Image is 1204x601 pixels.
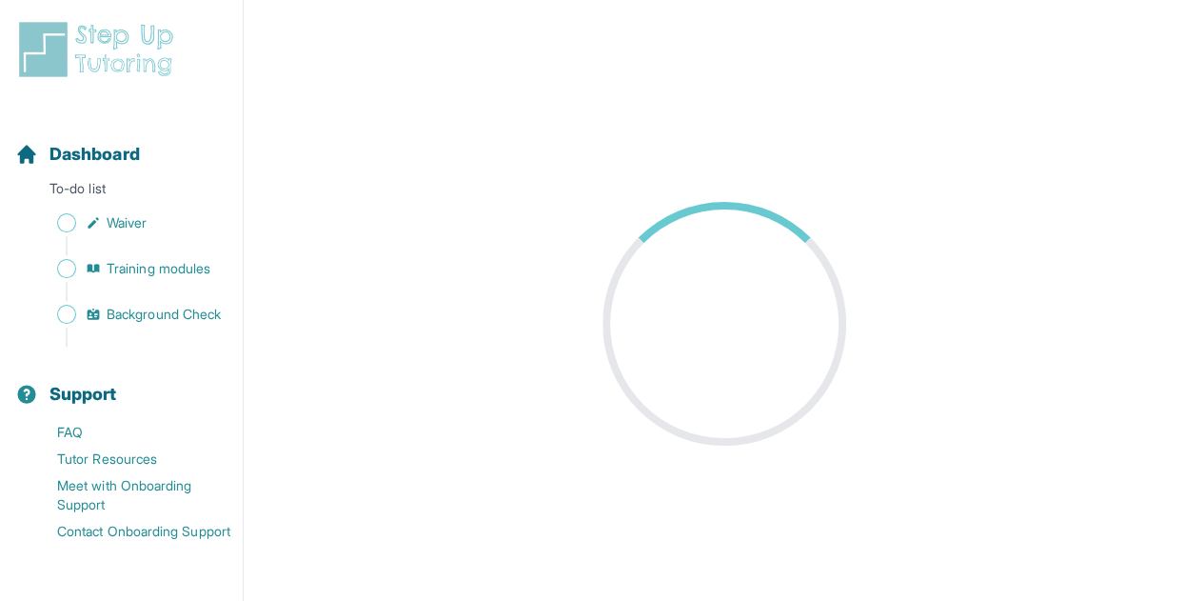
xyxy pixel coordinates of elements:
a: Meet with Onboarding Support [15,472,243,518]
img: logo [15,19,185,80]
span: Background Check [107,305,221,324]
span: Waiver [107,213,147,232]
a: Dashboard [15,141,140,168]
a: Tutor Resources [15,446,243,472]
a: Training modules [15,255,243,282]
a: Background Check [15,301,243,328]
a: Waiver [15,210,243,236]
span: Training modules [107,259,210,278]
a: Contact Onboarding Support [15,518,243,545]
p: To-do list [8,179,235,206]
span: Dashboard [49,141,140,168]
a: FAQ [15,419,243,446]
button: Dashboard [8,110,235,175]
span: Support [49,381,117,408]
button: Support [8,351,235,415]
